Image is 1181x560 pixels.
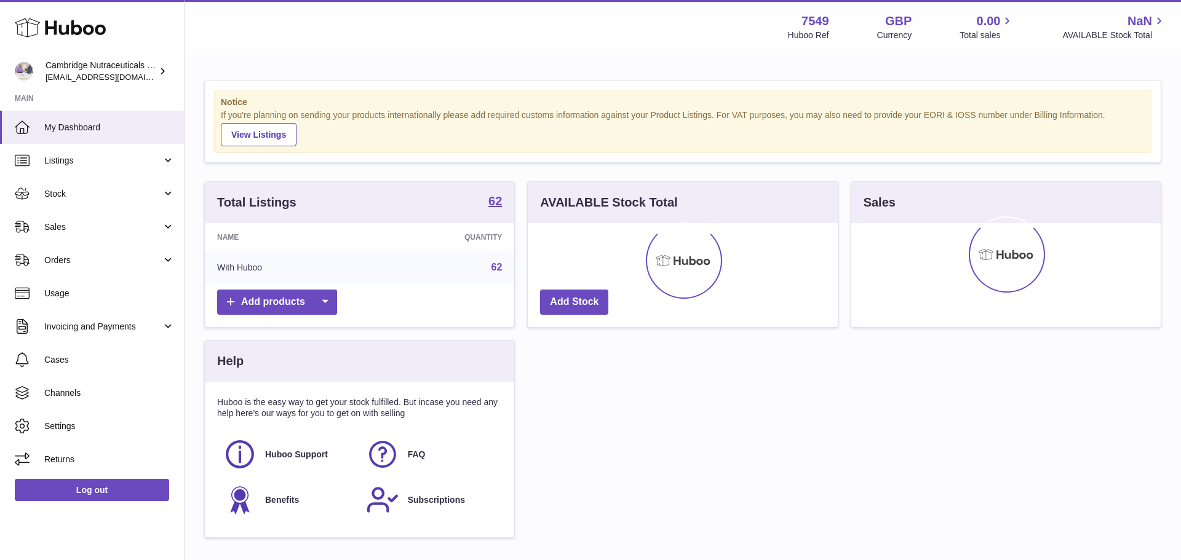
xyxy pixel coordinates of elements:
h3: Sales [864,194,896,211]
span: FAQ [408,449,426,460]
div: Cambridge Nutraceuticals Ltd [46,60,156,83]
span: Settings [44,420,175,432]
span: My Dashboard [44,122,175,133]
a: Add Stock [540,290,608,315]
h3: AVAILABLE Stock Total [540,194,677,211]
h3: Total Listings [217,194,296,211]
strong: Notice [221,97,1145,108]
div: Huboo Ref [788,30,829,41]
a: 0.00 Total sales [960,13,1014,41]
h3: Help [217,353,244,369]
a: 62 [488,195,502,210]
a: Add products [217,290,337,315]
span: Listings [44,155,162,167]
strong: GBP [885,13,912,30]
a: NaN AVAILABLE Stock Total [1062,13,1166,41]
strong: 62 [488,195,502,207]
a: Benefits [223,483,354,516]
span: AVAILABLE Stock Total [1062,30,1166,41]
span: NaN [1127,13,1152,30]
span: Returns [44,454,175,465]
span: Sales [44,221,162,233]
span: Total sales [960,30,1014,41]
span: Orders [44,254,162,266]
th: Quantity [368,223,515,251]
a: View Listings [221,123,296,146]
span: 0.00 [977,13,1001,30]
span: Invoicing and Payments [44,321,162,333]
strong: 7549 [801,13,829,30]
div: Currency [877,30,912,41]
a: Huboo Support [223,438,354,471]
span: [EMAIL_ADDRESS][DOMAIN_NAME] [46,72,181,82]
a: Subscriptions [366,483,496,516]
a: FAQ [366,438,496,471]
span: Stock [44,188,162,200]
span: Channels [44,387,175,399]
a: 62 [491,262,503,272]
div: If you're planning on sending your products internationally please add required customs informati... [221,109,1145,146]
span: Subscriptions [408,494,465,506]
td: With Huboo [205,251,368,283]
p: Huboo is the easy way to get your stock fulfilled. But incase you need any help here's our ways f... [217,396,502,420]
img: qvc@camnutra.com [15,62,33,81]
span: Usage [44,288,175,299]
span: Huboo Support [265,449,328,460]
span: Cases [44,354,175,366]
a: Log out [15,479,169,501]
th: Name [205,223,368,251]
span: Benefits [265,494,299,506]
